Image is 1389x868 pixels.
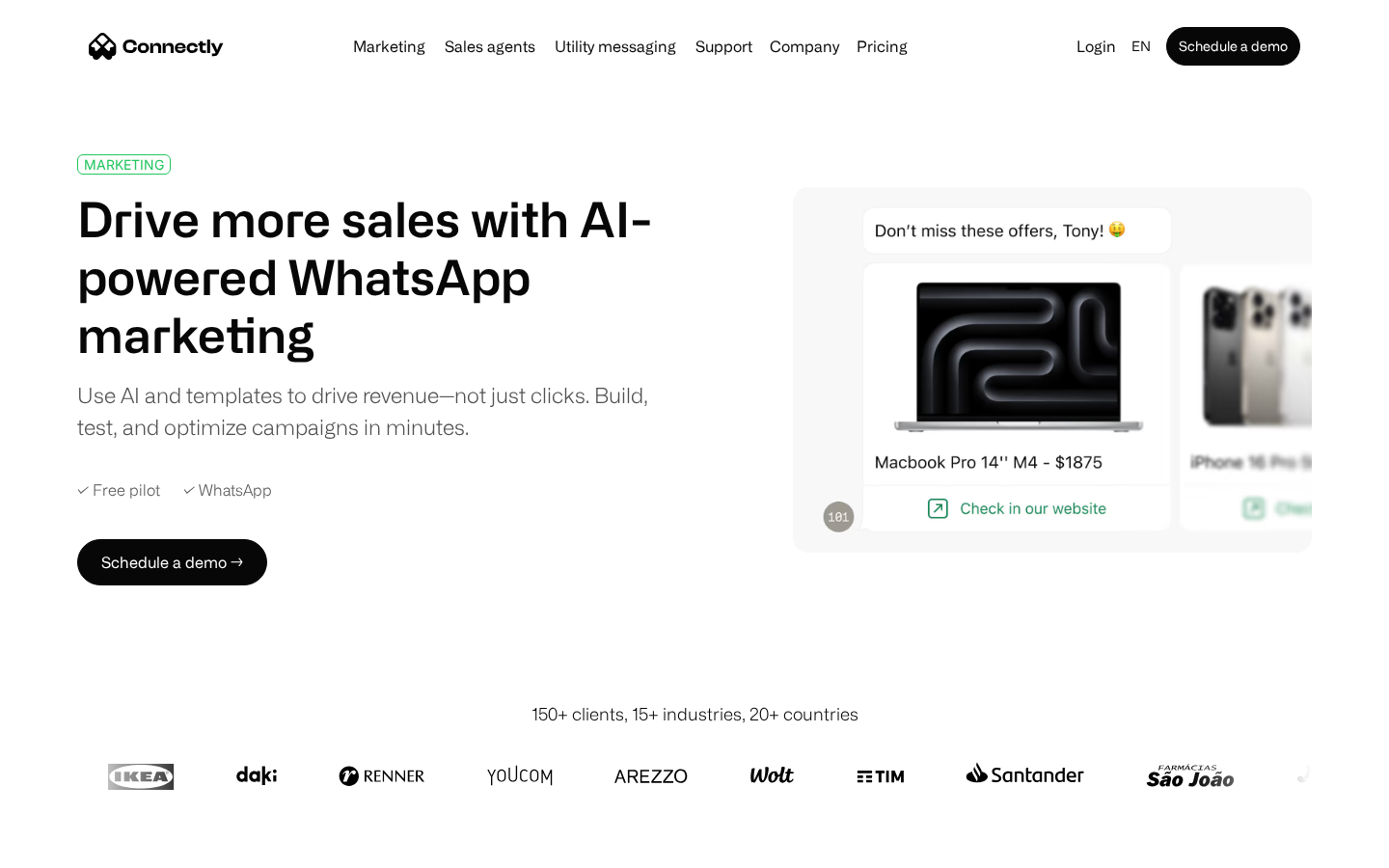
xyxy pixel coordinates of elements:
[849,39,915,54] a: Pricing
[77,539,267,585] a: Schedule a demo →
[19,832,116,861] aside: Language selected: English
[39,834,116,861] ul: Language list
[1166,27,1300,66] a: Schedule a demo
[84,157,164,172] div: MARKETING
[1131,33,1151,60] div: en
[345,39,433,54] a: Marketing
[77,379,673,443] div: Use AI and templates to drive revenue—not just clicks. Build, test, and optimize campaigns in min...
[531,701,858,727] div: 150+ clients, 15+ industries, 20+ countries
[1069,33,1124,60] a: Login
[437,39,543,54] a: Sales agents
[770,33,839,60] div: Company
[77,190,673,364] h1: Drive more sales with AI-powered WhatsApp marketing
[688,39,760,54] a: Support
[183,481,272,500] div: ✓ WhatsApp
[547,39,684,54] a: Utility messaging
[77,481,160,500] div: ✓ Free pilot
